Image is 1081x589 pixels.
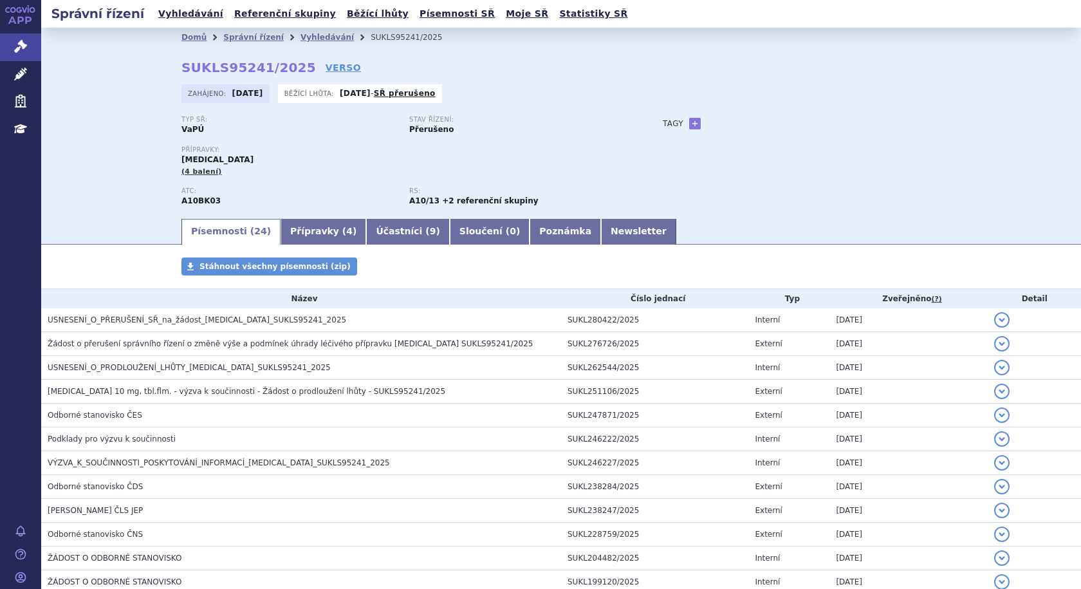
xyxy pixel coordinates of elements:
[374,89,436,98] a: SŘ přerušeno
[502,5,552,23] a: Moje SŘ
[154,5,227,23] a: Vyhledávání
[561,523,748,547] td: SUKL228759/2025
[409,116,624,124] p: Stav řízení:
[561,332,748,356] td: SUKL276726/2025
[689,118,701,129] a: +
[561,380,748,404] td: SUKL251106/2025
[994,312,1010,328] button: detail
[755,315,780,324] span: Interní
[755,554,780,563] span: Interní
[181,155,254,164] span: [MEDICAL_DATA]
[181,196,221,205] strong: EMPAGLIFLOZIN
[829,356,988,380] td: [DATE]
[284,88,337,98] span: Běžící lhůta:
[601,219,676,245] a: Newsletter
[41,289,561,308] th: Název
[755,435,780,444] span: Interní
[561,356,748,380] td: SUKL262544/2025
[994,479,1010,494] button: detail
[755,363,780,372] span: Interní
[829,404,988,427] td: [DATE]
[232,89,263,98] strong: [DATE]
[181,167,222,176] span: (4 balení)
[510,226,516,236] span: 0
[300,33,354,42] a: Vyhledávání
[48,387,445,396] span: Jardiance 10 mg, tbl.flm. - výzva k součinnosti - Žádost o prodloužení lhůty - SUKLS95241/2025
[755,411,782,420] span: Externí
[48,339,533,348] span: Žádost o přerušení správního řízení o změně výše a podmínek úhrady léčivého přípravku JARDIANCE S...
[41,5,154,23] h2: Správní řízení
[230,5,340,23] a: Referenční skupiny
[48,458,390,467] span: VÝZVA_K_SOUČINNOSTI_POSKYTOVÁNÍ_INFORMACÍ_JARDIANCE_SUKLS95241_2025
[994,384,1010,399] button: detail
[663,116,683,131] h3: Tagy
[48,411,142,420] span: Odborné stanovisko ČES
[561,308,748,332] td: SUKL280422/2025
[829,451,988,475] td: [DATE]
[994,455,1010,471] button: detail
[371,28,459,47] li: SUKLS95241/2025
[561,547,748,570] td: SUKL204482/2025
[223,33,284,42] a: Správní řízení
[932,295,942,304] abbr: (?)
[755,387,782,396] span: Externí
[416,5,499,23] a: Písemnosti SŘ
[829,427,988,451] td: [DATE]
[181,125,204,134] strong: VaPÚ
[409,125,454,134] strong: Přerušeno
[48,530,143,539] span: Odborné stanovisko ČNS
[829,547,988,570] td: [DATE]
[281,219,366,245] a: Přípravky (4)
[829,332,988,356] td: [DATE]
[829,308,988,332] td: [DATE]
[755,458,780,467] span: Interní
[994,407,1010,423] button: detail
[254,226,266,236] span: 24
[442,196,538,205] strong: +2 referenční skupiny
[561,499,748,523] td: SUKL238247/2025
[409,187,624,195] p: RS:
[561,451,748,475] td: SUKL246227/2025
[181,116,396,124] p: Typ SŘ:
[48,315,346,324] span: USNESENÍ_O_PŘERUŠENÍ_SŘ_na_žádost_JARDIANCE_SUKLS95241_2025
[994,431,1010,447] button: detail
[755,482,782,491] span: Externí
[829,380,988,404] td: [DATE]
[748,289,829,308] th: Typ
[755,339,782,348] span: Externí
[829,475,988,499] td: [DATE]
[181,146,637,154] p: Přípravky:
[555,5,631,23] a: Statistiky SŘ
[326,61,361,74] a: VERSO
[181,219,281,245] a: Písemnosti (24)
[48,554,181,563] span: ŽÁDOST O ODBORNÉ STANOVISKO
[181,187,396,195] p: ATC:
[409,196,439,205] strong: metformin a vildagliptin
[366,219,449,245] a: Účastníci (9)
[829,523,988,547] td: [DATE]
[181,257,357,276] a: Stáhnout všechny písemnosti (zip)
[994,360,1010,375] button: detail
[343,5,412,23] a: Běžící lhůty
[450,219,530,245] a: Sloučení (0)
[181,33,207,42] a: Domů
[48,506,143,515] span: Stanovisko ČGGS ČLS JEP
[994,336,1010,351] button: detail
[48,435,176,444] span: Podklady pro výzvu k součinnosti
[755,506,782,515] span: Externí
[755,577,780,586] span: Interní
[181,60,316,75] strong: SUKLS95241/2025
[199,262,351,271] span: Stáhnout všechny písemnosti (zip)
[561,404,748,427] td: SUKL247871/2025
[561,427,748,451] td: SUKL246222/2025
[430,226,436,236] span: 9
[994,527,1010,542] button: detail
[346,226,353,236] span: 4
[755,530,782,539] span: Externí
[561,289,748,308] th: Číslo jednací
[188,88,228,98] span: Zahájeno:
[48,577,181,586] span: ŽÁDOST O ODBORNÉ STANOVISKO
[829,289,988,308] th: Zveřejněno
[994,503,1010,518] button: detail
[988,289,1081,308] th: Detail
